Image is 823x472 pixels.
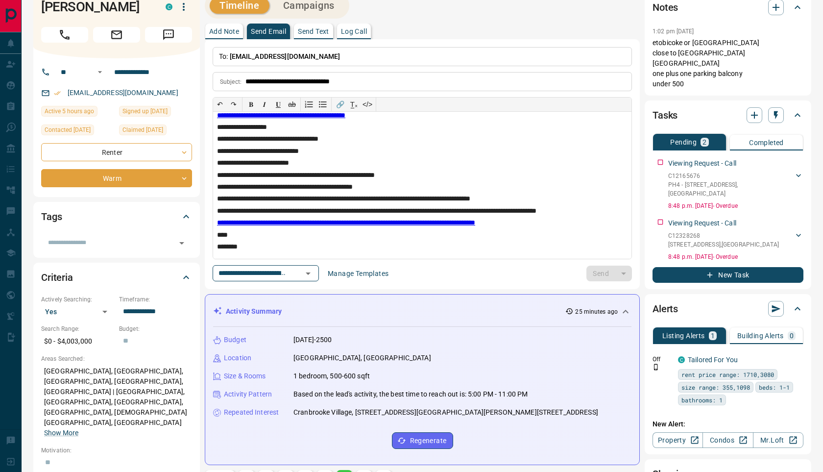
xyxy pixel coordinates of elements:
[293,335,332,345] p: [DATE]-2500
[293,371,370,381] p: 1 bedroom, 500-600 sqft
[688,356,738,364] a: Tailored For You
[244,98,258,111] button: 𝐁
[251,28,286,35] p: Send Email
[302,98,316,111] button: Numbered list
[662,332,705,339] p: Listing Alerts
[54,90,61,97] svg: Email Verified
[175,236,189,250] button: Open
[213,302,631,321] div: Activity Summary25 minutes ago
[41,270,73,285] h2: Criteria
[41,295,114,304] p: Actively Searching:
[276,100,281,108] span: 𝐔
[653,103,803,127] div: Tasks
[41,333,114,349] p: $0 - $4,003,000
[653,38,803,89] p: etobicoke or [GEOGRAPHIC_DATA] close to [GEOGRAPHIC_DATA] [GEOGRAPHIC_DATA] one plus one parking ...
[41,363,192,441] p: [GEOGRAPHIC_DATA], [GEOGRAPHIC_DATA], [GEOGRAPHIC_DATA], [GEOGRAPHIC_DATA], [GEOGRAPHIC_DATA] | [...
[737,332,784,339] p: Building Alerts
[301,267,315,280] button: Open
[224,353,251,363] p: Location
[68,89,178,97] a: [EMAIL_ADDRESS][DOMAIN_NAME]
[322,266,394,281] button: Manage Templates
[653,355,672,364] p: Off
[119,324,192,333] p: Budget:
[271,98,285,111] button: 𝐔
[293,353,431,363] p: [GEOGRAPHIC_DATA], [GEOGRAPHIC_DATA]
[41,124,114,138] div: Mon Aug 11 2025
[668,172,794,180] p: C12165676
[668,201,803,210] p: 8:48 p.m. [DATE] - Overdue
[122,125,163,135] span: Claimed [DATE]
[702,139,706,146] p: 2
[119,106,192,120] div: Wed Jul 08 2020
[93,27,140,43] span: Email
[122,106,168,116] span: Signed up [DATE]
[753,432,803,448] a: Mr.Loft
[681,370,774,379] span: rent price range: 1710,3080
[41,106,114,120] div: Mon Aug 18 2025
[653,267,803,283] button: New Task
[668,218,736,228] p: Viewing Request - Call
[749,139,784,146] p: Completed
[293,407,598,418] p: Cranbrooke Village, [STREET_ADDRESS][GEOGRAPHIC_DATA][PERSON_NAME][STREET_ADDRESS]
[44,428,78,438] button: Show More
[209,28,239,35] p: Add Note
[41,27,88,43] span: Call
[226,306,282,317] p: Activity Summary
[41,446,192,455] p: Motivation:
[94,66,106,78] button: Open
[347,98,361,111] button: T̲ₓ
[41,169,192,187] div: Warm
[119,124,192,138] div: Mon Aug 11 2025
[41,266,192,289] div: Criteria
[288,100,296,108] s: ab
[227,98,241,111] button: ↷
[224,389,272,399] p: Activity Pattern
[341,28,367,35] p: Log Call
[41,205,192,228] div: Tags
[298,28,329,35] p: Send Text
[316,98,330,111] button: Bullet list
[166,3,172,10] div: condos.ca
[653,301,678,317] h2: Alerts
[224,335,246,345] p: Budget
[759,382,790,392] span: beds: 1-1
[224,371,266,381] p: Size & Rooms
[213,47,632,66] p: To:
[45,125,91,135] span: Contacted [DATE]
[668,180,794,198] p: PH4 - [STREET_ADDRESS] , [GEOGRAPHIC_DATA]
[41,304,114,320] div: Yes
[653,432,703,448] a: Property
[653,107,678,123] h2: Tasks
[293,389,528,399] p: Based on the lead's activity, the best time to reach out is: 5:00 PM - 11:00 PM
[361,98,374,111] button: </>
[681,395,723,405] span: bathrooms: 1
[119,295,192,304] p: Timeframe:
[653,28,694,35] p: 1:02 pm [DATE]
[668,158,736,169] p: Viewing Request - Call
[285,98,299,111] button: ab
[711,332,715,339] p: 1
[653,297,803,321] div: Alerts
[213,98,227,111] button: ↶
[392,432,453,449] button: Regenerate
[41,354,192,363] p: Areas Searched:
[224,407,279,418] p: Repeated Interest
[670,139,697,146] p: Pending
[41,324,114,333] p: Search Range:
[41,143,192,161] div: Renter
[145,27,192,43] span: Message
[220,77,242,86] p: Subject:
[678,356,685,363] div: condos.ca
[681,382,750,392] span: size range: 355,1098
[586,266,632,281] div: split button
[575,307,618,316] p: 25 minutes ago
[653,419,803,429] p: New Alert:
[668,231,779,240] p: C12328268
[333,98,347,111] button: 🔗
[258,98,271,111] button: 𝑰
[45,106,94,116] span: Active 5 hours ago
[668,252,803,261] p: 8:48 p.m. [DATE] - Overdue
[668,229,803,251] div: C12328268[STREET_ADDRESS],[GEOGRAPHIC_DATA]
[668,240,779,249] p: [STREET_ADDRESS] , [GEOGRAPHIC_DATA]
[230,52,340,60] span: [EMAIL_ADDRESS][DOMAIN_NAME]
